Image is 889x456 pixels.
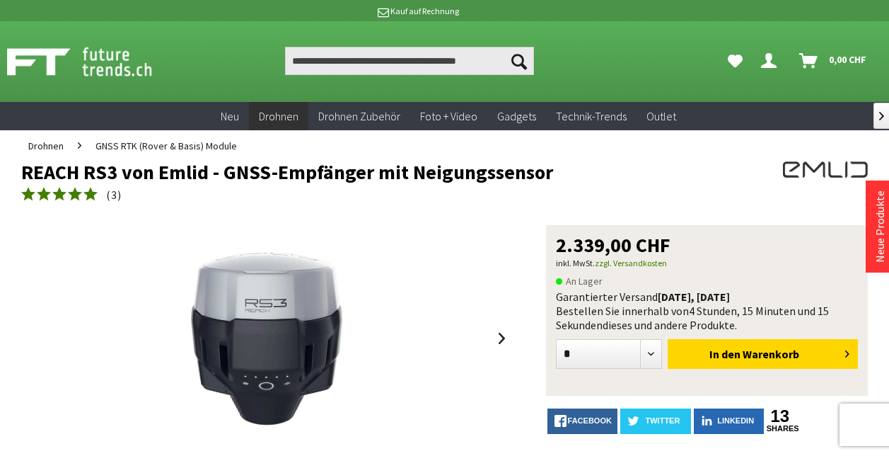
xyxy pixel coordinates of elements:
[556,255,858,272] p: inkl. MwSt.
[646,416,680,425] span: twitter
[95,139,237,152] span: GNSS RTK (Rover & Basis) Module
[21,130,71,161] a: Drohnen
[547,409,617,434] a: facebook
[709,347,740,361] span: In den
[568,416,612,425] span: facebook
[556,235,670,255] span: 2.339,00 CHF
[755,47,788,75] a: Dein Konto
[595,258,667,268] a: zzgl. Versandkosten
[410,102,487,131] a: Foto + Video
[487,102,546,131] a: Gadgets
[21,161,699,183] h1: REACH RS3 von Emlid - GNSS-Empfänger mit Neigungssensor
[88,130,244,161] a: GNSS RTK (Rover & Basis) Module
[829,48,866,71] span: 0,00 CHF
[259,109,298,123] span: Drohnen
[873,190,887,263] a: Neue Produkte
[646,109,676,123] span: Outlet
[694,409,764,434] a: LinkedIn
[308,102,410,131] a: Drohnen Zubehör
[767,409,794,424] a: 13
[620,409,690,434] a: twitter
[7,44,183,79] img: Shop Futuretrends - zur Startseite wechseln
[285,47,534,75] input: Produkt, Marke, Kategorie, EAN, Artikelnummer…
[21,186,122,204] a: (3)
[211,102,249,131] a: Neu
[497,109,536,123] span: Gadgets
[111,188,117,202] span: 3
[556,273,603,290] span: An Lager
[637,102,686,131] a: Outlet
[658,290,730,304] b: [DATE], [DATE]
[420,109,477,123] span: Foto + Video
[556,290,858,332] div: Garantierter Versand Bestellen Sie innerhalb von dieses und andere Produkte.
[28,139,64,152] span: Drohnen
[767,424,794,433] a: shares
[556,304,829,332] span: 4 Stunden, 15 Minuten und 15 Sekunden
[504,47,534,75] button: Suchen
[721,47,750,75] a: Meine Favoriten
[783,161,868,178] img: EMLID
[743,347,799,361] span: Warenkorb
[546,102,637,131] a: Technik-Trends
[717,416,754,425] span: LinkedIn
[221,109,239,123] span: Neu
[794,47,873,75] a: Warenkorb
[668,339,858,369] button: In den Warenkorb
[106,188,122,202] span: ( )
[318,109,400,123] span: Drohnen Zubehör
[556,109,627,123] span: Technik-Trends
[249,102,308,131] a: Drohnen
[153,225,380,452] img: REACH RS3 von Emlid - GNSS-Empfänger mit Neigungssensor
[879,112,884,120] span: 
